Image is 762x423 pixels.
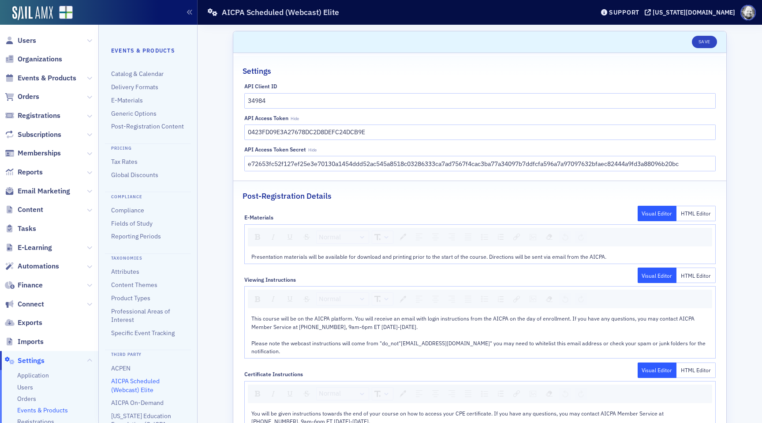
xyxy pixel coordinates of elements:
h2: Post-Registration Details [243,190,332,202]
a: Generic Options [111,110,157,117]
div: Center [429,231,442,243]
a: Events & Products [5,73,76,83]
div: rdw-link-control [508,387,525,400]
h4: Taxonomies [105,253,191,262]
div: rdw-dropdown [316,292,369,306]
div: Left [413,293,426,305]
img: SailAMX [59,6,73,19]
span: Orders [18,92,39,102]
span: Profile [740,5,756,20]
div: rdw-link-control [508,292,525,306]
div: Strikethrough [300,388,313,400]
div: rdw-inline-control [250,387,315,400]
div: rdw-textalign-control [411,387,476,400]
div: Redo [575,388,587,400]
span: Presentation materials will be available for download and printing prior to the start of the cour... [251,253,606,260]
a: Block Type [317,293,369,305]
span: Please note the webcast instructions will come from "do_not"[EMAIL_ADDRESS][DOMAIN_NAME]" you may... [251,340,707,355]
div: Justify [462,231,474,243]
div: Image [527,293,539,305]
h4: Events & Products [111,46,185,54]
div: Strikethrough [300,231,313,243]
span: Automations [18,261,59,271]
div: rdw-link-control [508,230,525,244]
div: Left [413,388,426,400]
button: Visual Editor [638,363,677,378]
span: This course will be on the AICPA platform. You will receive an email with login instructions from... [251,315,696,330]
button: HTML Editor [676,268,716,283]
a: Registrations [5,111,60,121]
span: Reports [18,167,43,177]
a: Settings [5,356,45,366]
div: rdw-dropdown [316,230,369,244]
a: Compliance [111,206,144,214]
a: Content [5,205,43,215]
img: SailAMX [12,6,53,20]
button: HTML Editor [676,363,716,378]
a: Professional Areas of Interest [111,307,170,324]
div: rdw-remove-control [541,230,557,244]
div: [US_STATE][DOMAIN_NAME] [653,8,735,16]
div: Image [527,231,539,243]
div: Image [527,388,539,400]
a: Catalog & Calendar [111,70,164,78]
div: E-Materials [244,214,273,221]
div: rdw-font-size-control [370,230,395,244]
a: E-Materials [111,96,143,104]
span: Hide [291,116,299,121]
div: rdw-remove-control [541,292,557,306]
h4: Pricing [105,144,191,152]
div: rdw-history-control [557,230,589,244]
div: Unordered [478,388,491,400]
div: rdw-toolbar [248,290,712,308]
div: Underline [284,293,297,305]
div: rdw-dropdown [316,387,369,400]
button: Visual Editor [638,268,677,283]
a: Automations [5,261,59,271]
div: rdw-editor [251,253,709,261]
div: Remove [543,293,556,305]
div: Link [510,388,523,400]
a: View Homepage [53,6,73,21]
div: rdw-history-control [557,292,589,306]
a: Tax Rates [111,158,138,166]
div: Right [445,293,458,305]
a: Block Type [317,388,369,400]
button: [US_STATE][DOMAIN_NAME] [645,9,738,15]
span: Subscriptions [18,130,61,140]
a: Orders [17,395,36,403]
a: Events & Products [17,406,68,415]
div: rdw-list-control [476,292,508,306]
div: rdw-dropdown [372,292,393,306]
a: Delivery Formats [111,83,158,91]
a: Users [17,383,33,392]
h4: Compliance [105,192,191,200]
div: Center [429,388,442,400]
div: rdw-textalign-control [411,230,476,244]
div: Bold [252,231,263,243]
a: Font Size [372,231,393,243]
a: Specific Event Tracking [111,329,175,337]
a: Orders [5,92,39,102]
div: Bold [252,388,263,400]
button: Visual Editor [638,206,677,221]
div: Certificate Instructions [244,371,303,378]
div: Ordered [495,293,507,305]
div: rdw-textalign-control [411,292,476,306]
div: rdw-image-control [525,230,541,244]
a: Global Discounts [111,171,158,179]
span: Registrations [18,111,60,121]
div: Remove [543,388,556,400]
a: Users [5,36,36,45]
a: Organizations [5,54,62,64]
div: Ordered [495,231,507,243]
div: Undo [559,293,571,305]
span: Memberships [18,148,61,158]
div: Justify [462,293,474,305]
div: Bold [252,293,263,305]
a: Connect [5,299,44,309]
div: rdw-block-control [315,387,370,400]
span: Tasks [18,224,36,234]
